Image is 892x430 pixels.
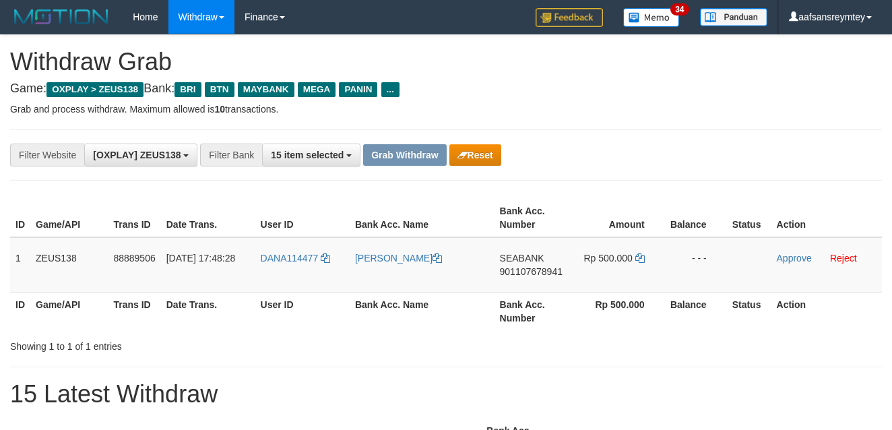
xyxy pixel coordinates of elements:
[205,82,234,97] span: BTN
[214,104,225,115] strong: 10
[623,8,680,27] img: Button%20Memo.svg
[261,253,331,264] a: DANA114477
[10,144,84,166] div: Filter Website
[10,7,113,27] img: MOTION_logo.png
[298,82,336,97] span: MEGA
[238,82,294,97] span: MAYBANK
[635,253,645,264] a: Copy 500000 to clipboard
[84,144,197,166] button: [OXPLAY] ZEUS138
[174,82,201,97] span: BRI
[665,237,727,293] td: - - -
[10,381,882,408] h1: 15 Latest Withdraw
[262,144,360,166] button: 15 item selected
[350,199,495,237] th: Bank Acc. Name
[108,199,160,237] th: Trans ID
[255,199,350,237] th: User ID
[10,334,362,353] div: Showing 1 to 1 of 1 entries
[727,292,771,330] th: Status
[572,292,664,330] th: Rp 500.000
[46,82,144,97] span: OXPLAY > ZEUS138
[30,237,108,293] td: ZEUS138
[261,253,319,264] span: DANA114477
[108,292,160,330] th: Trans ID
[161,292,255,330] th: Date Trans.
[355,253,442,264] a: [PERSON_NAME]
[583,253,632,264] span: Rp 500.000
[255,292,350,330] th: User ID
[30,199,108,237] th: Game/API
[665,292,727,330] th: Balance
[727,199,771,237] th: Status
[30,292,108,330] th: Game/API
[381,82,400,97] span: ...
[10,82,882,96] h4: Game: Bank:
[113,253,155,264] span: 88889506
[10,237,30,293] td: 1
[161,199,255,237] th: Date Trans.
[500,266,563,277] span: Copy 901107678941 to clipboard
[665,199,727,237] th: Balance
[10,102,882,116] p: Grab and process withdraw. Maximum allowed is transactions.
[93,150,181,160] span: [OXPLAY] ZEUS138
[363,144,446,166] button: Grab Withdraw
[10,292,30,330] th: ID
[536,8,603,27] img: Feedback.jpg
[500,253,544,264] span: SEABANK
[271,150,344,160] span: 15 item selected
[771,199,882,237] th: Action
[10,199,30,237] th: ID
[166,253,235,264] span: [DATE] 17:48:28
[670,3,689,16] span: 34
[495,199,573,237] th: Bank Acc. Number
[449,144,501,166] button: Reset
[572,199,664,237] th: Amount
[771,292,882,330] th: Action
[777,253,812,264] a: Approve
[700,8,767,26] img: panduan.png
[495,292,573,330] th: Bank Acc. Number
[200,144,262,166] div: Filter Bank
[830,253,857,264] a: Reject
[10,49,882,75] h1: Withdraw Grab
[339,82,377,97] span: PANIN
[350,292,495,330] th: Bank Acc. Name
